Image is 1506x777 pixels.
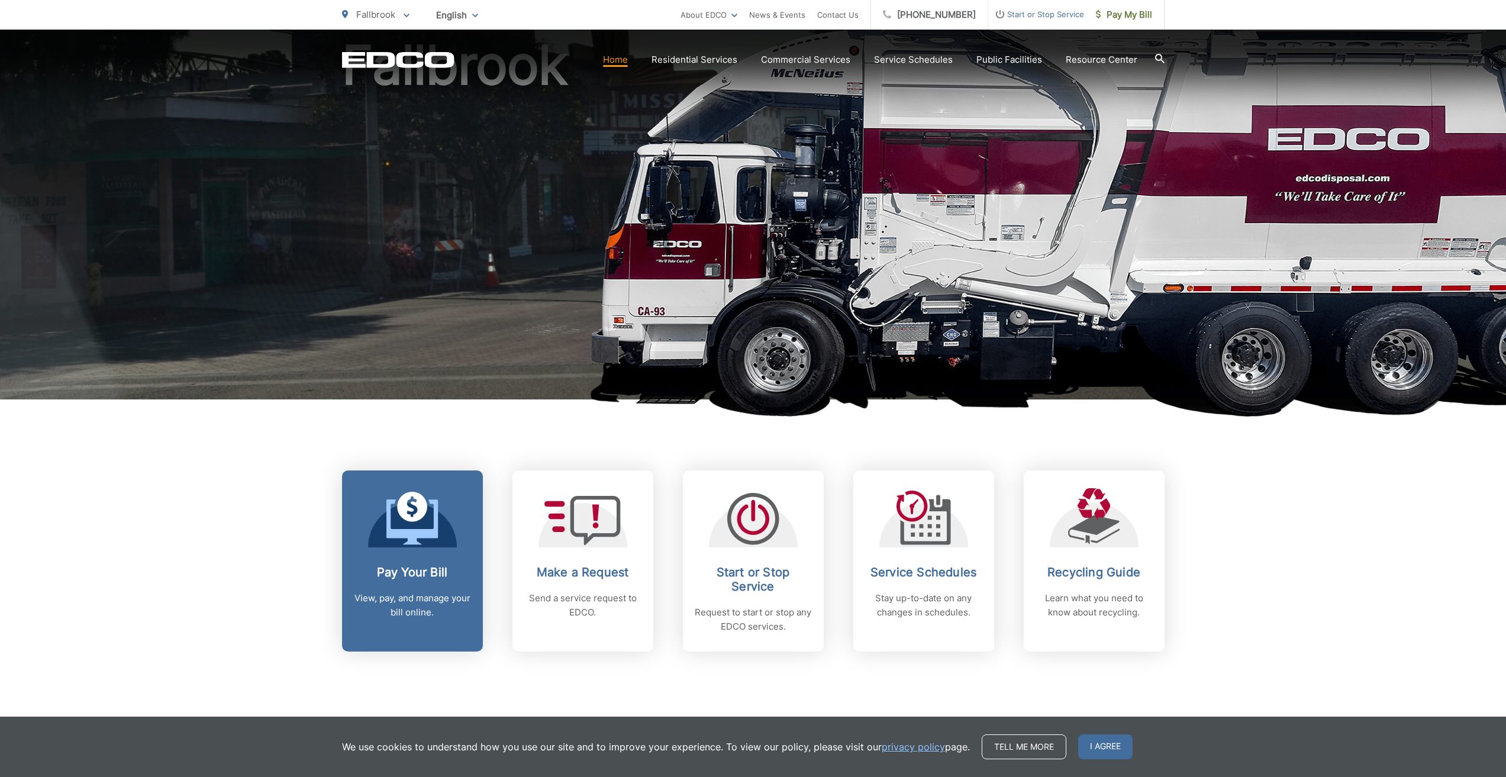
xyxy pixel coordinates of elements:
[761,53,850,67] a: Commercial Services
[652,53,737,67] a: Residential Services
[512,470,653,652] a: Make a Request Send a service request to EDCO.
[342,36,1165,410] h1: Fallbrook
[603,53,628,67] a: Home
[342,51,454,68] a: EDCD logo. Return to the homepage.
[681,8,737,22] a: About EDCO
[1024,470,1165,652] a: Recycling Guide Learn what you need to know about recycling.
[524,565,641,579] h2: Make a Request
[882,740,945,754] a: privacy policy
[354,565,471,579] h2: Pay Your Bill
[874,53,953,67] a: Service Schedules
[695,605,812,634] p: Request to start or stop any EDCO services.
[865,565,982,579] h2: Service Schedules
[427,5,487,25] span: English
[342,470,483,652] a: Pay Your Bill View, pay, and manage your bill online.
[976,53,1042,67] a: Public Facilities
[695,565,812,594] h2: Start or Stop Service
[1036,565,1153,579] h2: Recycling Guide
[853,470,994,652] a: Service Schedules Stay up-to-date on any changes in schedules.
[865,591,982,620] p: Stay up-to-date on any changes in schedules.
[749,8,805,22] a: News & Events
[1096,8,1152,22] span: Pay My Bill
[342,740,970,754] p: We use cookies to understand how you use our site and to improve your experience. To view our pol...
[1036,591,1153,620] p: Learn what you need to know about recycling.
[1078,734,1133,759] span: I agree
[524,591,641,620] p: Send a service request to EDCO.
[817,8,859,22] a: Contact Us
[1066,53,1137,67] a: Resource Center
[356,9,395,20] span: Fallbrook
[354,591,471,620] p: View, pay, and manage your bill online.
[982,734,1066,759] a: Tell me more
